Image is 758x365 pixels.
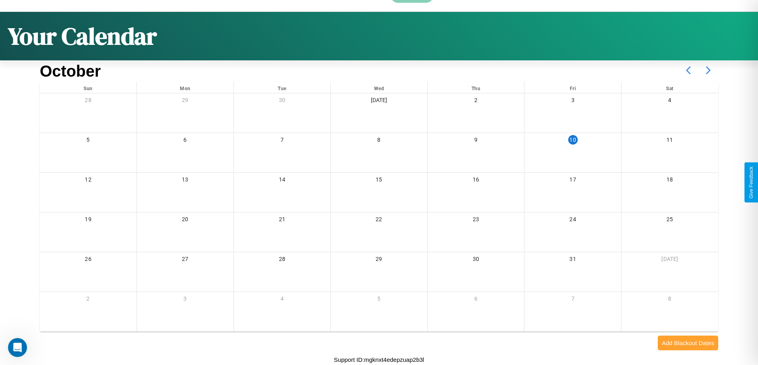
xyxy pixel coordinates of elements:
div: 14 [234,173,331,189]
h1: Your Calendar [8,20,157,52]
div: 19 [40,212,136,229]
div: 30 [234,93,331,110]
div: 6 [428,292,524,308]
div: 8 [331,133,427,149]
div: 27 [137,252,234,268]
div: 6 [137,133,234,149]
div: 8 [622,292,718,308]
div: 2 [40,292,136,308]
div: [DATE] [622,252,718,268]
div: 7 [234,133,331,149]
div: 18 [622,173,718,189]
div: 22 [331,212,427,229]
div: 12 [40,173,136,189]
h2: October [40,62,101,80]
div: 30 [428,252,524,268]
div: 4 [622,93,718,110]
div: 2 [428,93,524,110]
div: Sun [40,82,136,93]
div: 25 [622,212,718,229]
div: 23 [428,212,524,229]
div: 15 [331,173,427,189]
p: Support ID: mgknxt4edepzuap2b3l [334,354,424,365]
iframe: Intercom live chat [8,338,27,357]
div: 4 [234,292,331,308]
div: Give Feedback [748,166,754,199]
div: 29 [137,93,234,110]
div: Fri [524,82,621,93]
div: 7 [524,292,621,308]
div: 5 [40,133,136,149]
div: 28 [40,93,136,110]
div: 24 [524,212,621,229]
div: 21 [234,212,331,229]
div: 9 [428,133,524,149]
div: 3 [524,93,621,110]
div: 3 [137,292,234,308]
div: 31 [524,252,621,268]
div: 16 [428,173,524,189]
div: [DATE] [331,93,427,110]
div: 20 [137,212,234,229]
div: Mon [137,82,234,93]
div: Thu [428,82,524,93]
div: 5 [331,292,427,308]
div: 29 [331,252,427,268]
div: Tue [234,82,331,93]
button: Add Blackout Dates [658,336,718,350]
div: Wed [331,82,427,93]
div: 26 [40,252,136,268]
div: Sat [622,82,718,93]
div: 11 [622,133,718,149]
div: 28 [234,252,331,268]
div: 13 [137,173,234,189]
div: 10 [568,135,578,145]
div: 17 [524,173,621,189]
